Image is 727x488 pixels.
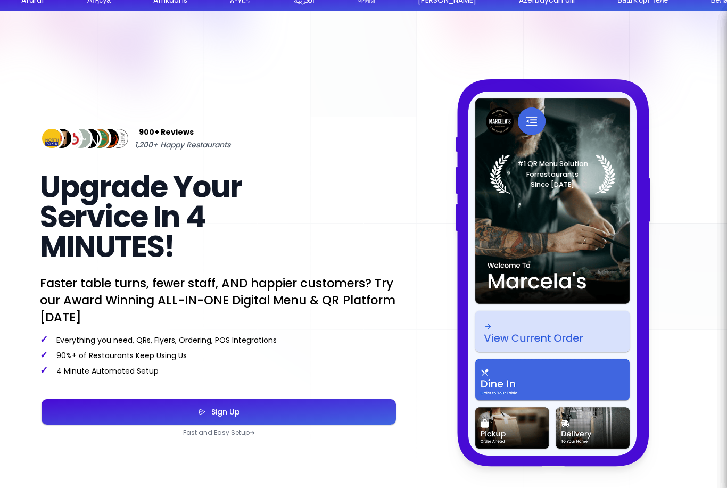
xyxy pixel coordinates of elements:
[78,127,102,151] img: Review Img
[139,126,194,138] span: 900+ Reviews
[40,348,48,361] span: ✓
[88,127,112,151] img: Review Img
[40,365,398,376] p: 4 Minute Automated Setup
[40,350,398,361] p: 90%+ of Restaurants Keep Using Us
[40,275,398,326] p: Faster table turns, fewer staff, AND happier customers? Try our Award Winning ALL-IN-ONE Digital ...
[206,408,240,416] div: Sign Up
[40,333,48,346] span: ✓
[40,127,64,151] img: Review Img
[106,127,130,151] img: Review Img
[49,127,73,151] img: Review Img
[97,127,121,151] img: Review Img
[40,166,242,268] span: Upgrade Your Service In 4 MINUTES!
[59,127,83,151] img: Review Img
[135,138,230,151] span: 1,200+ Happy Restaurants
[42,399,396,425] button: Sign Up
[69,127,93,151] img: Review Img
[40,334,398,345] p: Everything you need, QRs, Flyers, Ordering, POS Integrations
[40,363,48,377] span: ✓
[490,154,616,194] img: Laurel
[40,428,398,437] p: Fast and Easy Setup ➜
